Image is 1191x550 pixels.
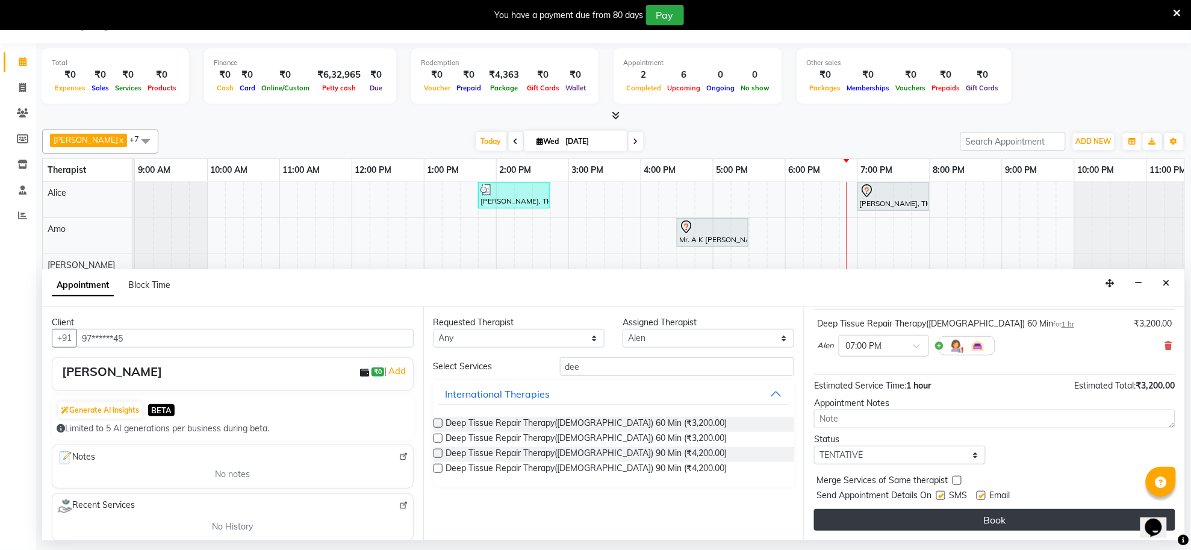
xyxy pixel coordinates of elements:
div: ₹0 [963,68,1002,82]
span: Block Time [128,280,170,290]
div: ₹0 [844,68,893,82]
div: ₹0 [807,68,844,82]
a: 8:00 PM [930,161,968,179]
a: 12:00 PM [352,161,395,179]
span: Voucher [421,84,453,92]
div: ₹0 [214,68,237,82]
span: Upcoming [664,84,703,92]
span: Wed [534,137,562,146]
span: No notes [215,468,250,481]
div: ₹0 [562,68,589,82]
span: Send Appointment Details On [816,489,931,504]
input: Search Appointment [960,132,1066,151]
span: Ongoing [703,84,738,92]
div: ₹6,32,965 [313,68,365,82]
span: Amo [48,223,66,234]
span: Products [145,84,179,92]
span: Package [487,84,521,92]
span: Card [237,84,258,92]
div: Deep Tissue Repair Therapy([DEMOGRAPHIC_DATA]) 60 Min [817,317,1074,330]
div: ₹0 [453,68,484,82]
div: Other sales [807,58,1002,68]
div: 6 [664,68,703,82]
input: Search by Name/Mobile/Email/Code [76,329,414,348]
span: No show [738,84,773,92]
span: Deep Tissue Repair Therapy([DEMOGRAPHIC_DATA]) 90 Min (₹4,200.00) [446,462,727,477]
input: Search by service name [560,357,795,376]
div: ₹0 [421,68,453,82]
span: Completed [623,84,664,92]
span: [PERSON_NAME] [54,135,118,145]
div: You have a payment due from 80 days [495,9,644,22]
button: Close [1158,274,1175,293]
span: Therapist [48,164,86,175]
div: 0 [738,68,773,82]
div: 0 [703,68,738,82]
span: Wallet [562,84,589,92]
iframe: chat widget [1140,502,1179,538]
div: Requested Therapist [434,316,605,329]
span: Services [112,84,145,92]
div: [PERSON_NAME] [62,363,162,381]
a: 11:00 PM [1147,161,1190,179]
div: Total [52,58,179,68]
span: 1 hr [1062,320,1074,328]
button: International Therapies [438,383,790,405]
div: Assigned Therapist [623,316,794,329]
div: ₹0 [929,68,963,82]
span: Gift Cards [524,84,562,92]
button: ADD NEW [1073,133,1115,150]
span: Deep Tissue Repair Therapy([DEMOGRAPHIC_DATA]) 60 Min (₹3,200.00) [446,417,727,432]
div: 2 [623,68,664,82]
span: SMS [949,489,967,504]
div: Finance [214,58,387,68]
div: ₹4,363 [484,68,524,82]
span: Alice [48,187,66,198]
div: ₹0 [258,68,313,82]
div: ₹0 [89,68,112,82]
span: Gift Cards [963,84,1002,92]
div: [PERSON_NAME], TK04, 01:45 PM-02:45 PM, Deep Tissue Repair Therapy([DEMOGRAPHIC_DATA]) 60 Min [479,184,549,207]
div: Limited to 5 AI generations per business during beta. [57,422,409,435]
a: 6:00 PM [786,161,824,179]
img: Interior.png [971,339,985,353]
a: Add [387,364,408,378]
div: ₹0 [893,68,929,82]
span: 1 hour [906,380,931,391]
a: 3:00 PM [569,161,607,179]
span: Vouchers [893,84,929,92]
div: ₹0 [237,68,258,82]
span: Memberships [844,84,893,92]
div: [PERSON_NAME], TK07, 07:00 PM-08:00 PM, Deep Tissue Repair Therapy([DEMOGRAPHIC_DATA]) 60 Min [859,184,928,209]
div: Redemption [421,58,589,68]
span: No History [212,520,253,533]
span: Prepaid [453,84,484,92]
button: Book [814,509,1175,531]
span: Estimated Total: [1075,380,1136,391]
a: 10:00 AM [208,161,251,179]
button: +91 [52,329,77,348]
a: 9:00 PM [1003,161,1040,179]
a: 7:00 PM [858,161,896,179]
span: [PERSON_NAME] [48,260,115,270]
span: ₹0 [372,367,384,377]
small: for [1053,320,1074,328]
div: ₹0 [365,68,387,82]
a: 9:00 AM [135,161,173,179]
div: ₹3,200.00 [1134,317,1172,330]
input: 2025-09-03 [562,133,623,151]
div: Appointment Notes [814,397,1175,410]
span: Prepaids [929,84,963,92]
span: +7 [129,134,148,144]
div: Select Services [424,360,551,373]
a: 11:00 AM [280,161,323,179]
a: 10:00 PM [1075,161,1118,179]
span: Recent Services [57,499,135,513]
div: ₹0 [145,68,179,82]
div: ₹0 [112,68,145,82]
span: ₹3,200.00 [1136,380,1175,391]
div: ₹0 [524,68,562,82]
span: Merge Services of Same therapist [816,474,948,489]
a: 5:00 PM [714,161,751,179]
span: Alen [817,340,834,352]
